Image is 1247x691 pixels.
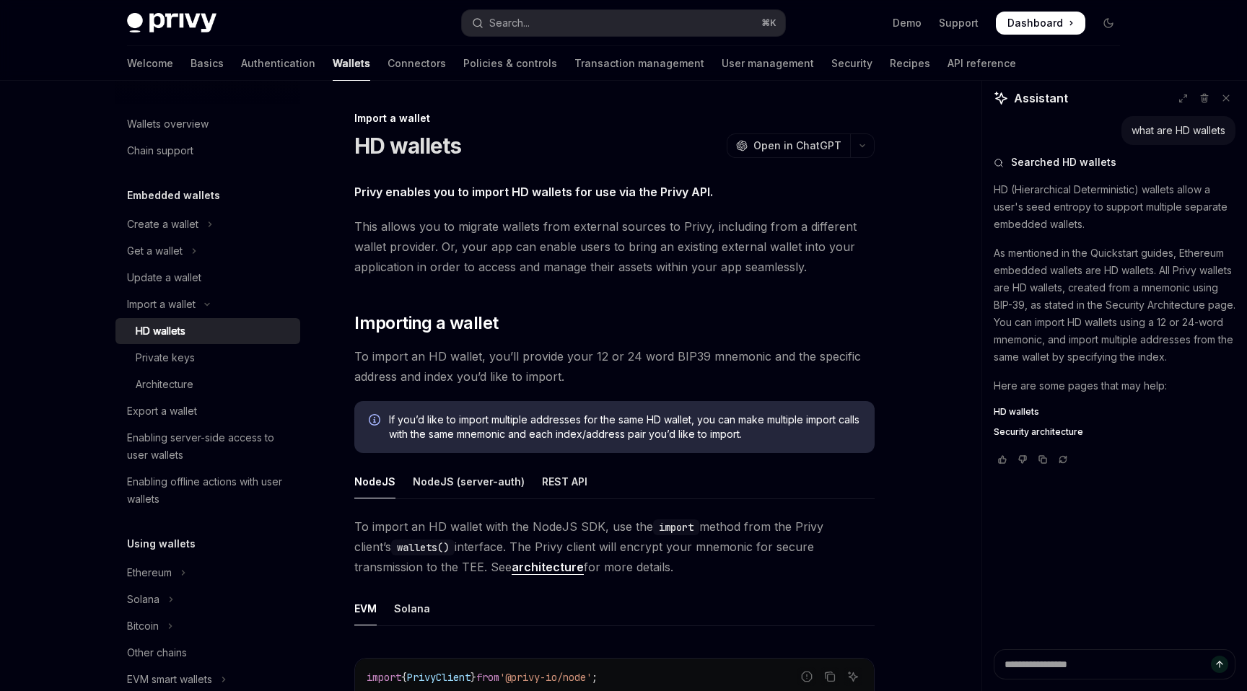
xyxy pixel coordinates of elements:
p: HD (Hierarchical Deterministic) wallets allow a user's seed entropy to support multiple separate ... [994,181,1235,233]
div: EVM [354,591,377,625]
div: Enabling offline actions with user wallets [127,473,292,508]
div: Architecture [136,376,193,393]
span: HD wallets [994,406,1039,418]
button: Vote that response was good [994,452,1011,467]
div: REST API [542,465,587,498]
button: Reload last chat [1054,452,1072,467]
h5: Using wallets [127,535,196,553]
a: HD wallets [994,406,1235,418]
div: Create a wallet [127,216,198,233]
span: If you’d like to import multiple addresses for the same HD wallet, you can make multiple import c... [389,413,860,441]
button: Vote that response was not good [1014,452,1031,467]
button: Toggle Ethereum section [115,560,300,586]
h5: Embedded wallets [127,187,220,204]
a: Security [831,46,872,81]
div: Solana [394,591,430,625]
button: Toggle Import a wallet section [115,291,300,317]
a: Recipes [890,46,930,81]
a: Chain support [115,138,300,164]
div: HD wallets [136,322,185,340]
div: what are HD wallets [1132,123,1225,138]
span: Open in ChatGPT [753,138,841,153]
a: HD wallets [115,318,300,344]
a: Policies & controls [463,46,557,81]
span: ⌘ K [761,17,776,29]
div: NodeJS [354,465,395,498]
div: Private keys [136,349,195,366]
p: Here are some pages that may help: [994,377,1235,395]
div: Ethereum [127,564,172,581]
div: Wallets overview [127,115,209,133]
a: Export a wallet [115,398,300,424]
a: Security architecture [994,426,1235,438]
code: import [653,519,699,535]
div: NodeJS (server-auth) [413,465,525,498]
div: Update a wallet [127,269,201,286]
button: Toggle Create a wallet section [115,211,300,237]
button: Copy chat response [1034,452,1051,467]
a: Architecture [115,371,300,397]
button: Toggle Get a wallet section [115,238,300,264]
a: Welcome [127,46,173,81]
div: Get a wallet [127,242,183,260]
a: Update a wallet [115,265,300,291]
span: Dashboard [1007,16,1063,30]
button: Open search [462,10,785,36]
span: Importing a wallet [354,312,498,335]
textarea: Ask a question... [994,649,1235,679]
a: Wallets overview [115,111,300,137]
button: Toggle dark mode [1097,12,1120,35]
strong: Privy enables you to import HD wallets for use via the Privy API. [354,185,713,199]
div: Export a wallet [127,402,197,420]
div: Search... [489,14,530,32]
div: Import a wallet [127,296,196,313]
span: To import an HD wallet with the NodeJS SDK, use the method from the Privy client’s interface. The... [354,516,875,577]
a: Wallets [333,46,370,81]
span: To import an HD wallet, you’ll provide your 12 or 24 word BIP39 mnemonic and the specific address... [354,346,875,387]
a: Other chains [115,640,300,666]
p: As mentioned in the Quickstart guides, Ethereum embedded wallets are HD wallets. All Privy wallet... [994,245,1235,366]
span: Searched HD wallets [1011,155,1116,170]
div: Solana [127,591,159,608]
a: Connectors [388,46,446,81]
button: Open in ChatGPT [727,133,850,158]
svg: Info [369,414,383,428]
button: Searched HD wallets [994,155,1235,170]
a: Basics [191,46,224,81]
a: Dashboard [996,12,1085,35]
div: Other chains [127,644,187,661]
span: Security architecture [994,426,1083,438]
button: Send message [1211,656,1228,673]
code: wallets() [391,540,455,555]
a: Transaction management [574,46,704,81]
img: dark logo [127,13,216,33]
div: EVM smart wallets [127,671,212,688]
span: This allows you to migrate wallets from external sources to Privy, including from a different wal... [354,216,875,277]
div: Chain support [127,142,193,159]
div: Enabling server-side access to user wallets [127,429,292,464]
div: Import a wallet [354,111,875,126]
h1: HD wallets [354,133,462,159]
a: Support [939,16,979,30]
div: Bitcoin [127,617,159,635]
a: Enabling offline actions with user wallets [115,469,300,512]
a: User management [722,46,814,81]
span: Assistant [1014,89,1068,107]
a: Authentication [241,46,315,81]
a: architecture [512,560,584,575]
a: API reference [948,46,1016,81]
button: Toggle Bitcoin section [115,613,300,639]
a: Private keys [115,345,300,371]
a: Demo [893,16,922,30]
a: Enabling server-side access to user wallets [115,425,300,468]
button: Toggle Solana section [115,586,300,612]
